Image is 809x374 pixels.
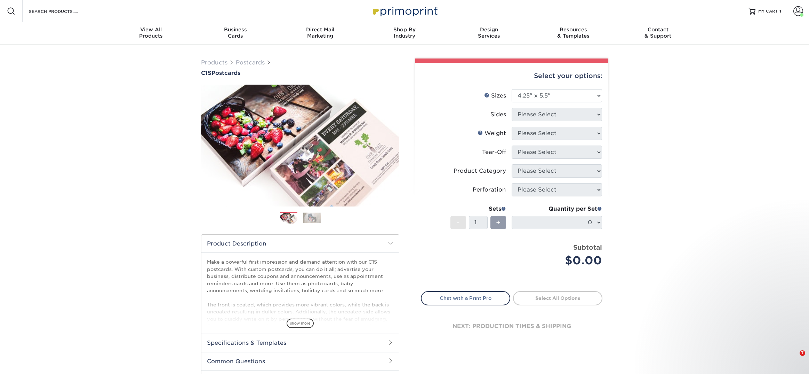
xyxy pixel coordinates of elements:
a: Chat with a Print Pro [421,291,510,305]
div: Cards [193,26,278,39]
a: Contact& Support [616,22,700,45]
span: 1 [779,9,781,14]
h1: Postcards [201,70,399,76]
div: Tear-Off [482,148,506,156]
iframe: Intercom live chat [785,350,802,367]
div: Industry [362,26,447,39]
div: & Templates [531,26,616,39]
span: + [496,217,500,228]
div: Quantity per Set [512,205,602,213]
div: Select your options: [421,63,602,89]
p: Make a powerful first impression and demand attention with our C1S postcards. With custom postcar... [207,258,393,358]
span: MY CART [758,8,778,14]
h2: Common Questions [201,352,399,370]
div: Services [447,26,531,39]
span: show more [287,319,314,328]
div: & Support [616,26,700,39]
span: 7 [800,350,805,356]
a: View AllProducts [109,22,193,45]
a: Select All Options [513,291,602,305]
img: Postcards 02 [303,212,321,223]
span: Design [447,26,531,33]
img: C1S 01 [201,77,399,214]
h2: Specifications & Templates [201,334,399,352]
img: Primoprint [370,3,439,18]
span: View All [109,26,193,33]
img: Postcards 01 [280,212,297,225]
div: Marketing [278,26,362,39]
div: next: production times & shipping [421,305,602,347]
a: Products [201,59,227,66]
a: Direct MailMarketing [278,22,362,45]
span: Shop By [362,26,447,33]
div: Sizes [484,92,506,100]
a: C1SPostcards [201,70,399,76]
span: C1S [201,70,211,76]
div: Weight [478,129,506,138]
span: Contact [616,26,700,33]
div: Products [109,26,193,39]
a: Shop ByIndustry [362,22,447,45]
div: Perforation [473,186,506,194]
a: Postcards [236,59,265,66]
span: - [457,217,460,228]
a: DesignServices [447,22,531,45]
a: Resources& Templates [531,22,616,45]
div: $0.00 [517,252,602,269]
div: Sets [450,205,506,213]
span: Business [193,26,278,33]
div: Product Category [454,167,506,175]
strong: Subtotal [573,243,602,251]
h2: Product Description [201,235,399,252]
a: BusinessCards [193,22,278,45]
span: Resources [531,26,616,33]
div: Sides [490,110,506,119]
span: Direct Mail [278,26,362,33]
iframe: Google Customer Reviews [2,353,59,372]
input: SEARCH PRODUCTS..... [28,7,96,15]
